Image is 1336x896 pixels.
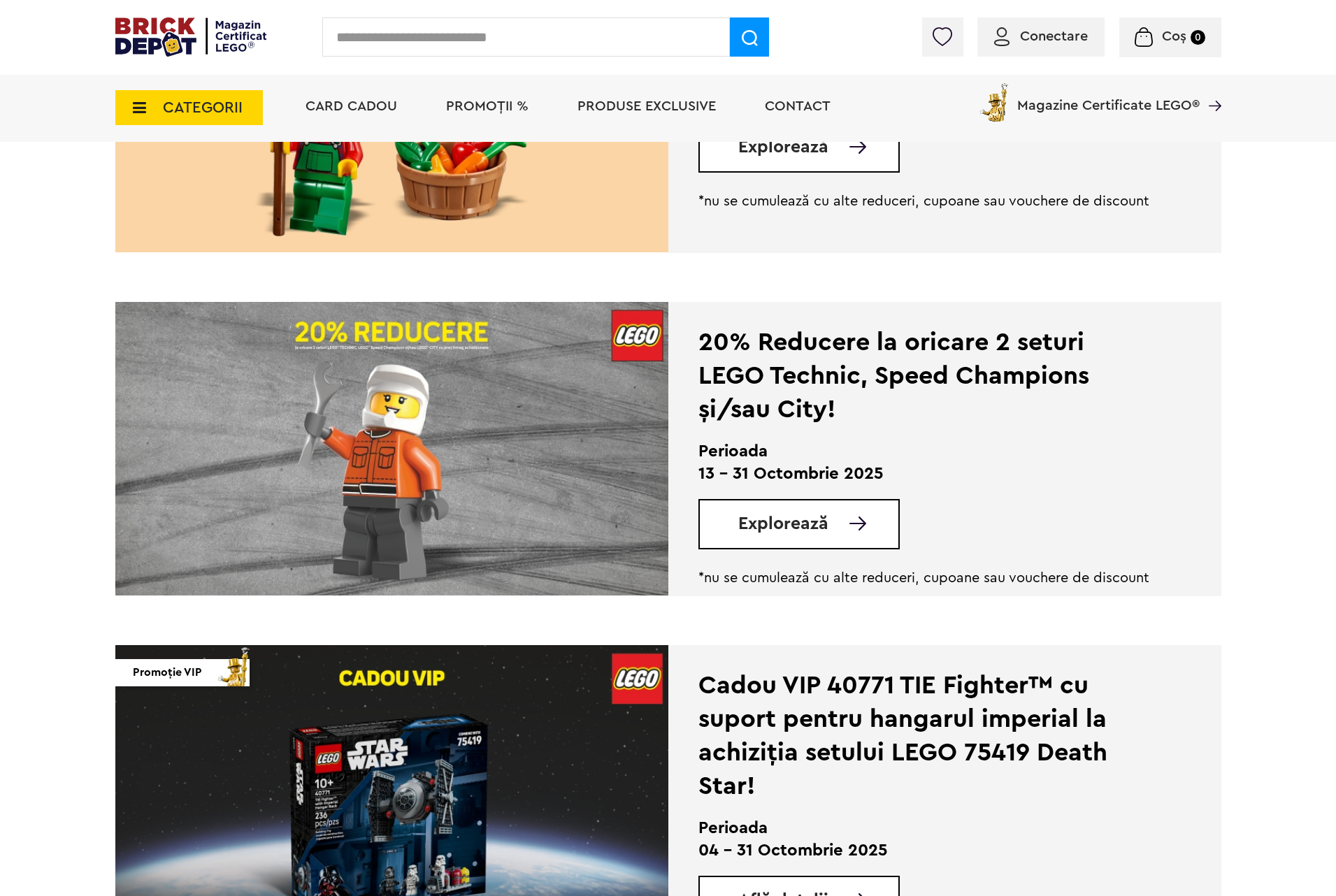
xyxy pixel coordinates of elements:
[698,570,1152,586] p: *nu se cumulează cu alte reduceri, cupoane sau vouchere de discount
[1020,29,1088,43] span: Conectare
[1162,29,1186,43] span: Coș
[738,515,898,533] a: Explorează
[698,463,1152,485] p: 13 - 31 Octombrie 2025
[446,99,529,113] a: PROMOȚII %
[1191,30,1205,45] small: 0
[133,659,202,686] span: Promoție VIP
[994,29,1088,43] a: Conectare
[698,817,1152,839] h2: Perioada
[1200,80,1221,94] a: Magazine Certificate LEGO®
[698,669,1152,803] div: Cadou VIP 40771 TIE Fighter™ cu suport pentru hangarul imperial la achiziția setului LEGO 75419 D...
[698,326,1152,426] div: 20% Reducere la oricare 2 seturi LEGO Technic, Speed Champions și/sau City!
[577,99,716,113] a: Produse exclusive
[738,138,828,156] span: Explorează
[306,99,397,113] a: Card Cadou
[698,440,1152,463] h2: Perioada
[698,193,1152,210] p: *nu se cumulează cu alte reduceri, cupoane sau vouchere de discount
[738,138,898,156] a: Explorează
[163,100,243,115] span: CATEGORII
[1017,80,1200,113] span: Magazine Certificate LEGO®
[765,99,831,113] a: Contact
[698,839,1152,862] p: 04 - 31 Octombrie 2025
[738,515,828,533] span: Explorează
[212,644,257,686] img: vip_page_imag.png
